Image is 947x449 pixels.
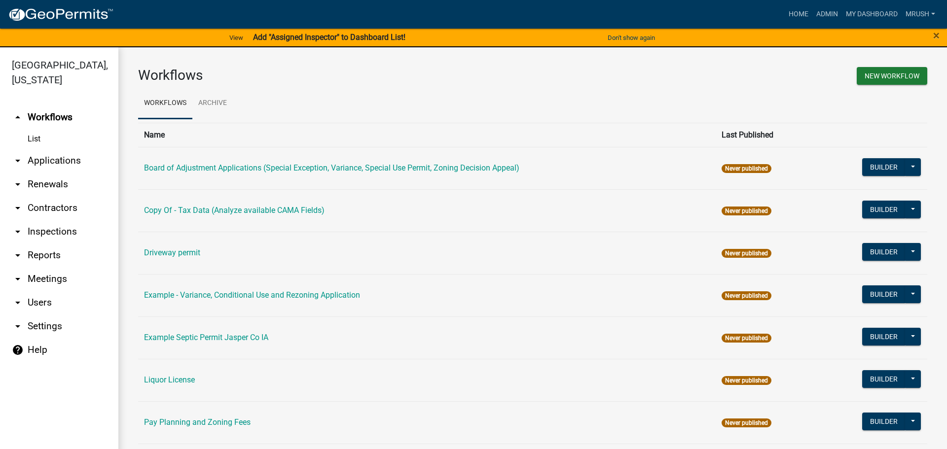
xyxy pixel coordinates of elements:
[722,418,771,427] span: Never published
[12,344,24,356] i: help
[722,249,771,258] span: Never published
[722,164,771,173] span: Never published
[138,67,525,84] h3: Workflows
[144,375,195,384] a: Liquor License
[12,249,24,261] i: arrow_drop_down
[862,370,906,388] button: Builder
[12,297,24,309] i: arrow_drop_down
[604,30,659,46] button: Don't show again
[138,123,716,147] th: Name
[12,226,24,238] i: arrow_drop_down
[862,285,906,303] button: Builder
[12,111,24,123] i: arrow_drop_up
[12,273,24,285] i: arrow_drop_down
[722,334,771,343] span: Never published
[785,5,812,24] a: Home
[144,333,268,342] a: Example Septic Permit Jasper Co IA
[716,123,821,147] th: Last Published
[253,33,405,42] strong: Add "Assigned Inspector" to Dashboard List!
[138,88,192,119] a: Workflows
[862,243,906,261] button: Builder
[862,413,906,430] button: Builder
[722,376,771,385] span: Never published
[857,67,927,85] button: New Workflow
[862,158,906,176] button: Builder
[862,201,906,218] button: Builder
[144,163,519,173] a: Board of Adjustment Applications (Special Exception, Variance, Special Use Permit, Zoning Decisio...
[192,88,233,119] a: Archive
[12,178,24,190] i: arrow_drop_down
[842,5,902,24] a: My Dashboard
[722,207,771,215] span: Never published
[902,5,939,24] a: MRush
[12,202,24,214] i: arrow_drop_down
[862,328,906,345] button: Builder
[225,30,247,46] a: View
[812,5,842,24] a: Admin
[12,320,24,332] i: arrow_drop_down
[722,291,771,300] span: Never published
[144,206,325,215] a: Copy Of - Tax Data (Analyze available CAMA Fields)
[933,30,940,41] button: Close
[933,29,940,42] span: ×
[144,248,200,257] a: Driveway permit
[144,417,251,427] a: Pay Planning and Zoning Fees
[144,290,360,300] a: Example - Variance, Conditional Use and Rezoning Application
[12,155,24,167] i: arrow_drop_down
